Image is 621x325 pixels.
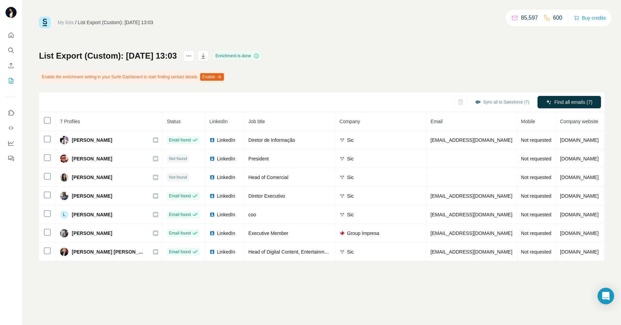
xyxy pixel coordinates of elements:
img: company-logo [339,230,345,236]
div: Enable the enrichment setting in your Surfe Dashboard to start finding contact details [39,71,225,83]
button: Feedback [6,152,17,165]
span: Email found [169,193,191,199]
span: Not requested [521,212,551,217]
img: LinkedIn logo [209,212,215,217]
img: Avatar [60,155,68,163]
span: Job title [248,119,265,124]
span: Company website [560,119,598,124]
span: Not requested [521,156,551,161]
li: / [75,19,77,26]
div: L [60,210,68,219]
img: company-logo [339,175,345,180]
span: [DOMAIN_NAME] [560,137,599,143]
span: Group Impresa [347,230,379,237]
span: Email found [169,211,191,218]
span: [DOMAIN_NAME] [560,230,599,236]
button: Use Surfe on LinkedIn [6,107,17,119]
span: Sic [347,174,354,181]
span: Head of Digital Content, Entertainment / Diretor Conteúdos Digitais de Entretenimento at SIC [248,249,447,255]
span: [PERSON_NAME] [PERSON_NAME] [72,248,146,255]
span: Not found [169,174,187,180]
p: 85,597 [521,14,538,22]
span: Sic [347,137,354,144]
img: company-logo [339,137,345,143]
img: LinkedIn logo [209,249,215,255]
span: Diretor de Informação [248,137,295,143]
span: Not requested [521,230,551,236]
span: Company [339,119,360,124]
span: [DOMAIN_NAME] [560,249,599,255]
img: LinkedIn logo [209,193,215,199]
span: 7 Profiles [60,119,80,124]
span: LinkedIn [217,248,235,255]
span: Head of Comercial [248,175,288,180]
button: Sync all to Salesforce (7) [470,97,534,107]
span: Find all emails (7) [554,99,592,106]
button: My lists [6,75,17,87]
div: List Export (Custom): [DATE] 13:03 [78,19,153,26]
span: Not requested [521,193,551,199]
img: Avatar [60,229,68,237]
span: Email found [169,137,191,143]
span: Status [167,119,181,124]
span: [PERSON_NAME] [72,193,112,199]
span: [PERSON_NAME] [72,230,112,237]
span: Not requested [521,249,551,255]
button: Search [6,44,17,57]
span: coo [248,212,256,217]
button: Quick start [6,29,17,41]
span: LinkedIn [209,119,228,124]
img: Avatar [60,248,68,256]
h1: List Export (Custom): [DATE] 13:03 [39,50,177,61]
img: LinkedIn logo [209,230,215,236]
span: Executive Member [248,230,288,236]
span: LinkedIn [217,137,235,144]
span: [DOMAIN_NAME] [560,156,599,161]
span: [PERSON_NAME] [72,137,112,144]
button: Use Surfe API [6,122,17,134]
img: company-logo [339,193,345,199]
img: company-logo [339,212,345,217]
img: LinkedIn logo [209,156,215,161]
span: [EMAIL_ADDRESS][DOMAIN_NAME] [431,212,512,217]
span: LinkedIn [217,193,235,199]
span: Email [431,119,443,124]
span: [EMAIL_ADDRESS][DOMAIN_NAME] [431,193,512,199]
div: Enrichment is done [214,52,262,60]
img: Avatar [60,173,68,181]
img: LinkedIn logo [209,137,215,143]
img: company-logo [339,249,345,255]
span: Not found [169,156,187,162]
button: Buy credits [574,13,606,23]
span: [PERSON_NAME] [72,211,112,218]
button: actions [183,50,194,61]
span: Diretor Executivo [248,193,285,199]
button: Enrich CSV [6,59,17,72]
img: Avatar [60,136,68,144]
span: Email found [169,230,191,236]
img: company-logo [339,156,345,161]
span: Not requested [521,137,551,143]
span: [PERSON_NAME] [72,155,112,162]
span: LinkedIn [217,211,235,218]
span: Sic [347,155,354,162]
span: LinkedIn [217,155,235,162]
span: Not requested [521,175,551,180]
span: Sic [347,248,354,255]
span: [DOMAIN_NAME] [560,175,599,180]
a: My lists [58,20,74,25]
div: Open Intercom Messenger [598,288,614,304]
span: Mobile [521,119,535,124]
button: Find all emails (7) [538,96,601,108]
img: Surfe Logo [39,17,51,28]
span: [EMAIL_ADDRESS][DOMAIN_NAME] [431,249,512,255]
button: Dashboard [6,137,17,149]
span: President [248,156,269,161]
span: [DOMAIN_NAME] [560,193,599,199]
span: Sic [347,193,354,199]
span: [PERSON_NAME] [72,174,112,181]
p: 600 [553,14,562,22]
span: [EMAIL_ADDRESS][DOMAIN_NAME] [431,230,512,236]
img: LinkedIn logo [209,175,215,180]
img: Avatar [6,7,17,18]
